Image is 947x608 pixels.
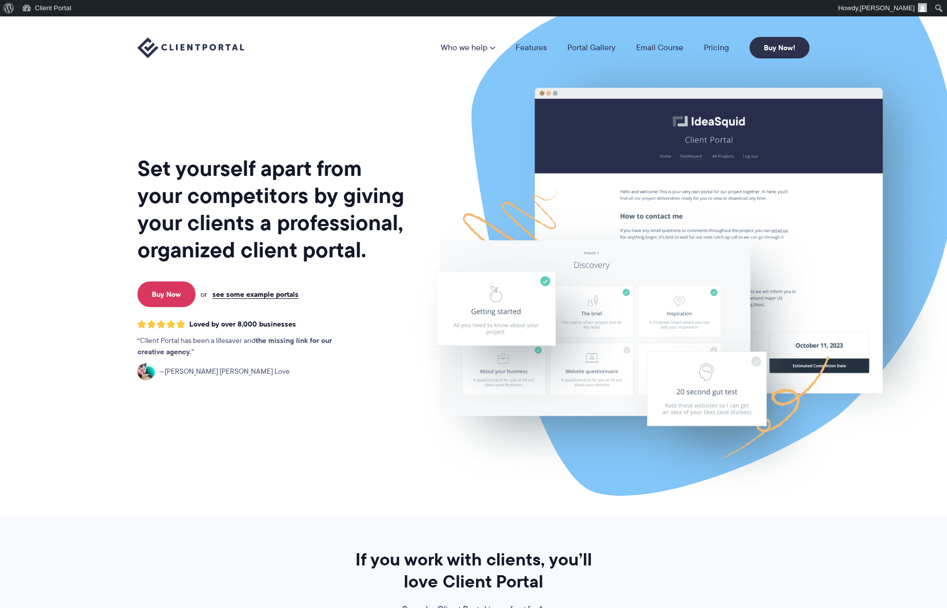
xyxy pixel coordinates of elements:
span: [PERSON_NAME] [PERSON_NAME] Love [159,366,290,377]
a: Features [516,44,547,52]
span: [PERSON_NAME] [860,4,915,12]
a: Buy Now! [749,37,810,58]
a: Buy Now [137,281,195,307]
h2: If you work with clients, you’ll love Client Portal [341,549,606,593]
a: Who we help [441,44,495,52]
p: Client Portal has been a lifesaver and . [137,335,353,358]
span: Loved by over 8,000 businesses [189,320,296,329]
a: Pricing [704,44,729,52]
h1: Set yourself apart from your competitors by giving your clients a professional, organized client ... [137,155,406,264]
strong: the missing link for our creative agency [137,335,332,357]
a: Email Course [636,44,683,52]
span: or [201,290,207,299]
a: see some example portals [212,290,299,299]
a: Portal Gallery [567,44,616,52]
